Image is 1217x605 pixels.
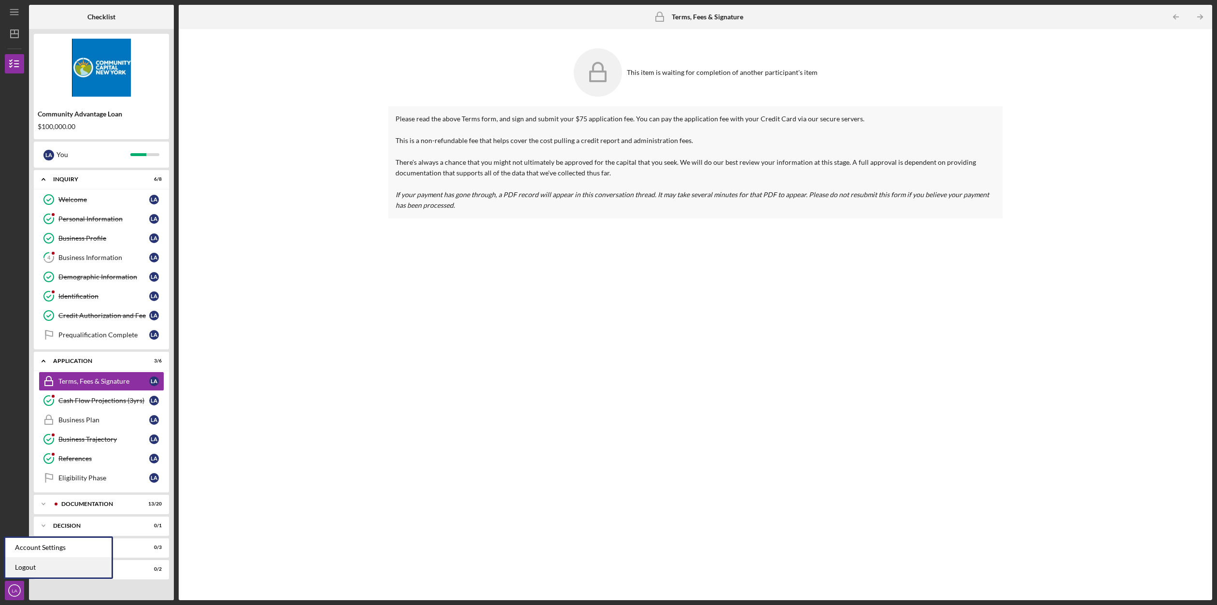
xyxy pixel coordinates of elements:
[53,358,138,364] div: Application
[39,468,164,488] a: Eligibility PhaseLA
[149,396,159,405] div: L A
[38,123,165,130] div: $100,000.00
[144,358,162,364] div: 3 / 6
[149,253,159,262] div: L A
[144,545,162,550] div: 0 / 3
[39,325,164,345] a: Prequalification CompleteLA
[149,434,159,444] div: L A
[39,190,164,209] a: WelcomeLA
[58,435,149,443] div: Business Trajectory
[5,538,112,558] div: Account Settings
[87,13,115,21] b: Checklist
[38,110,165,118] div: Community Advantage Loan
[43,150,54,160] div: L A
[672,13,743,21] b: Terms, Fees & Signature
[144,176,162,182] div: 6 / 8
[39,391,164,410] a: Cash Flow Projections (3yrs)LA
[149,415,159,425] div: L A
[47,255,51,261] tspan: 4
[396,190,989,209] em: If your payment has gone through, a PDF record will appear in this conversation thread. It may ta...
[149,330,159,340] div: L A
[149,233,159,243] div: L A
[627,69,818,76] div: This item is waiting for completion of another participant's item
[58,397,149,404] div: Cash Flow Projections (3yrs)
[39,209,164,229] a: Personal InformationLA
[58,312,149,319] div: Credit Authorization and Fee
[58,377,149,385] div: Terms, Fees & Signature
[39,287,164,306] a: IdentificationLA
[144,501,162,507] div: 13 / 20
[58,331,149,339] div: Prequalification Complete
[39,267,164,287] a: Demographic InformationLA
[149,473,159,483] div: L A
[39,430,164,449] a: Business TrajectoryLA
[144,523,162,529] div: 0 / 1
[5,581,24,600] button: LA
[58,234,149,242] div: Business Profile
[39,248,164,267] a: 4Business InformationLA
[53,176,138,182] div: Inquiry
[12,588,17,593] text: LA
[39,449,164,468] a: ReferencesLA
[149,195,159,204] div: L A
[149,454,159,463] div: L A
[39,229,164,248] a: Business ProfileLA
[144,566,162,572] div: 0 / 2
[53,523,138,529] div: Decision
[39,372,164,391] a: Terms, Fees & SignatureLA
[58,273,149,281] div: Demographic Information
[149,311,159,320] div: L A
[58,455,149,462] div: References
[396,114,995,211] p: Please read the above Terms form, and sign and submit your $75 application fee. You can pay the a...
[149,376,159,386] div: L A
[58,196,149,203] div: Welcome
[58,416,149,424] div: Business Plan
[34,39,169,97] img: Product logo
[57,146,130,163] div: You
[58,474,149,482] div: Eligibility Phase
[149,291,159,301] div: L A
[58,292,149,300] div: Identification
[39,306,164,325] a: Credit Authorization and FeeLA
[149,214,159,224] div: L A
[61,501,138,507] div: Documentation
[39,410,164,430] a: Business PlanLA
[58,215,149,223] div: Personal Information
[5,558,112,577] a: Logout
[58,254,149,261] div: Business Information
[149,272,159,282] div: L A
